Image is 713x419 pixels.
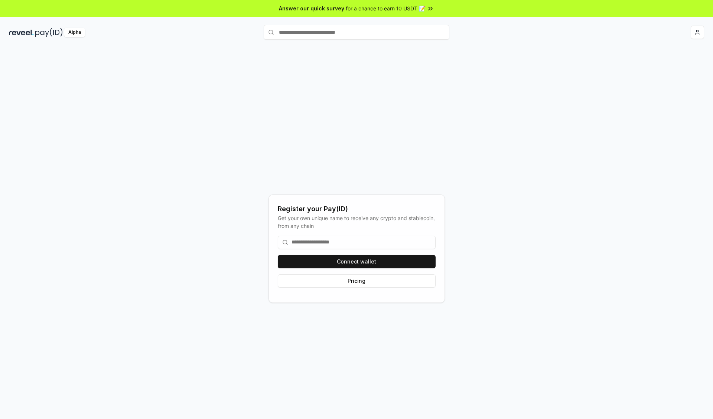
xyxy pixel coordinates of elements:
img: pay_id [35,28,63,37]
button: Connect wallet [278,255,436,268]
button: Pricing [278,274,436,288]
span: Answer our quick survey [279,4,344,12]
img: reveel_dark [9,28,34,37]
div: Get your own unique name to receive any crypto and stablecoin, from any chain [278,214,436,230]
div: Register your Pay(ID) [278,204,436,214]
span: for a chance to earn 10 USDT 📝 [346,4,425,12]
div: Alpha [64,28,85,37]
